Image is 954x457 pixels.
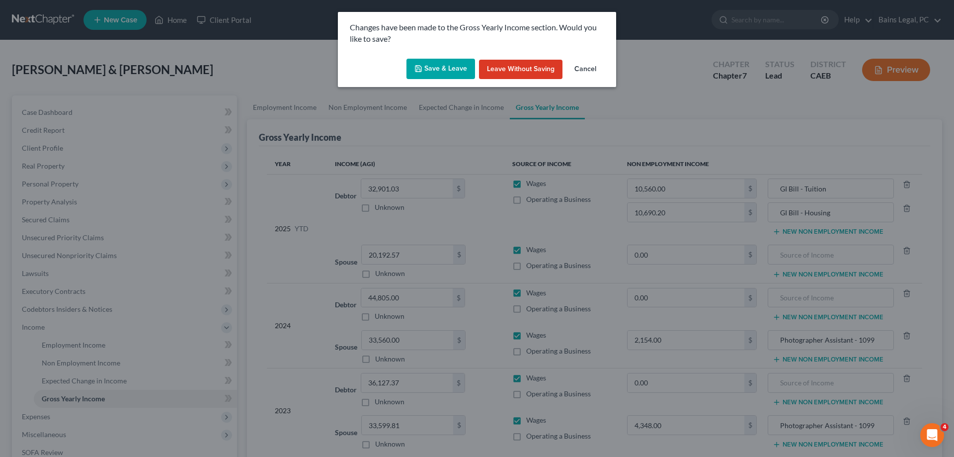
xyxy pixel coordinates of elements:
p: Changes have been made to the Gross Yearly Income section. Would you like to save? [350,22,604,45]
button: Cancel [566,60,604,80]
iframe: Intercom live chat [920,423,944,447]
button: Save & Leave [406,59,475,80]
span: 4 [941,423,949,431]
button: Leave without Saving [479,60,562,80]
